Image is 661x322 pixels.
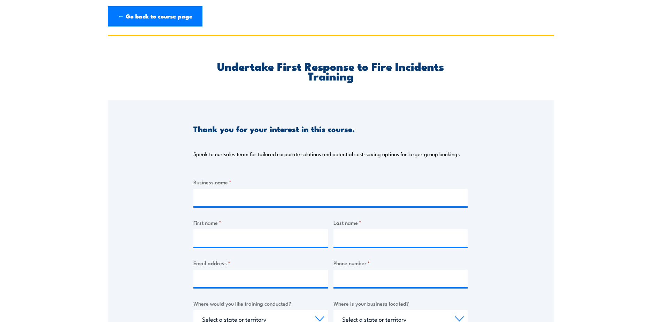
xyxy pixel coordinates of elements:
h3: Thank you for your interest in this course. [193,125,355,133]
label: Where would you like training conducted? [193,299,328,307]
label: Email address [193,259,328,267]
label: Where is your business located? [333,299,468,307]
label: Phone number [333,259,468,267]
p: Speak to our sales team for tailored corporate solutions and potential cost-saving options for la... [193,151,460,158]
label: Business name [193,178,468,186]
a: ← Go back to course page [108,6,202,27]
label: First name [193,219,328,227]
label: Last name [333,219,468,227]
h2: Undertake First Response to Fire Incidents Training [193,61,468,80]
